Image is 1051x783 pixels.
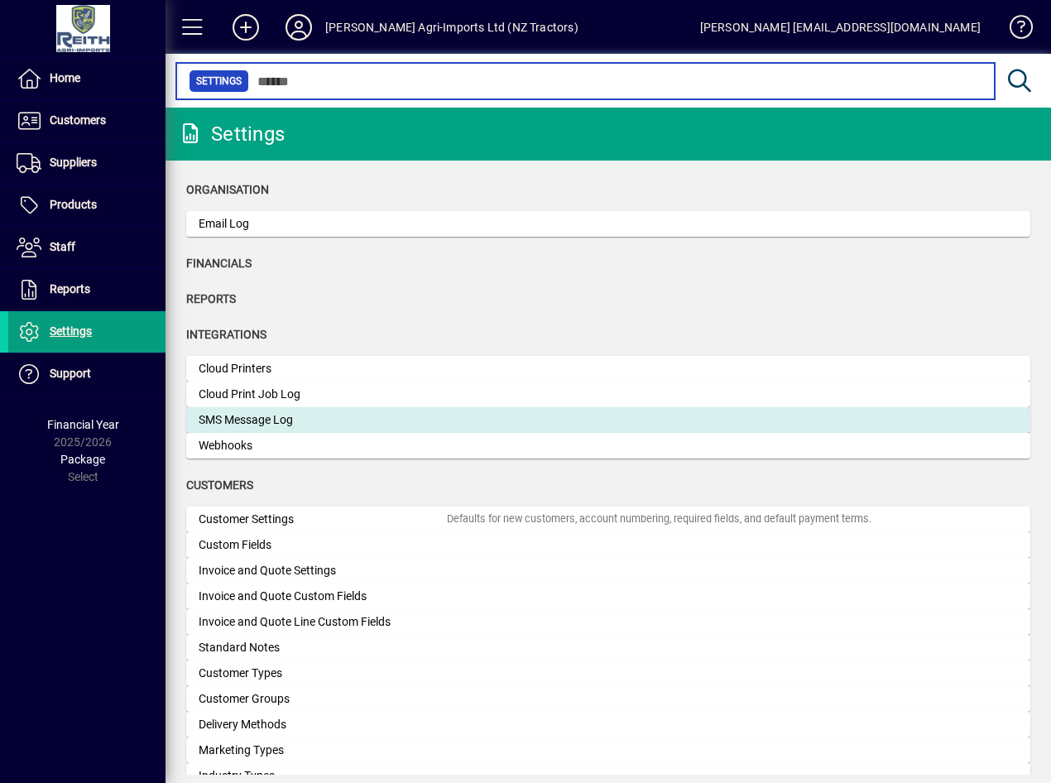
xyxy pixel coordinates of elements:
a: Standard Notes [186,635,1030,661]
a: Custom Fields [186,532,1030,558]
div: Customer Types [199,665,447,682]
div: Custom Fields [199,536,447,554]
div: Invoice and Quote Settings [199,562,447,579]
div: Customer Settings [199,511,447,528]
div: Cloud Printers [199,360,447,377]
span: Staff [50,240,75,253]
div: Webhooks [199,437,447,454]
a: Customer Types [186,661,1030,686]
div: Standard Notes [199,639,447,656]
a: Cloud Print Job Log [186,382,1030,407]
a: Invoice and Quote Custom Fields [186,584,1030,609]
span: Reports [50,282,90,295]
span: Home [50,71,80,84]
div: Invoice and Quote Line Custom Fields [199,613,447,631]
div: Email Log [199,215,447,233]
div: Cloud Print Job Log [199,386,447,403]
span: Customers [186,478,253,492]
span: Package [60,453,105,466]
span: Organisation [186,183,269,196]
a: Customer Groups [186,686,1030,712]
span: Integrations [186,328,266,341]
div: Invoice and Quote Custom Fields [199,588,447,605]
span: Financial Year [47,418,119,431]
a: Customers [8,100,166,142]
a: Suppliers [8,142,166,184]
a: Invoice and Quote Settings [186,558,1030,584]
div: Marketing Types [199,742,447,759]
button: Add [219,12,272,42]
span: Financials [186,257,252,270]
span: Customers [50,113,106,127]
div: Delivery Methods [199,716,447,733]
div: [PERSON_NAME] Agri-Imports Ltd (NZ Tractors) [325,14,578,41]
a: Cloud Printers [186,356,1030,382]
a: Support [8,353,166,395]
div: Defaults for new customers, account numbering, required fields, and default payment terms. [447,512,871,527]
span: Support [50,367,91,380]
a: Delivery Methods [186,712,1030,737]
a: Knowledge Base [997,3,1030,57]
span: Settings [196,73,242,89]
a: Invoice and Quote Line Custom Fields [186,609,1030,635]
a: Marketing Types [186,737,1030,763]
span: Reports [186,292,236,305]
span: Suppliers [50,156,97,169]
a: Home [8,58,166,99]
span: Products [50,198,97,211]
a: Staff [8,227,166,268]
a: Products [8,185,166,226]
div: SMS Message Log [199,411,447,429]
div: [PERSON_NAME] [EMAIL_ADDRESS][DOMAIN_NAME] [700,14,981,41]
a: Email Log [186,211,1030,237]
a: Reports [8,269,166,310]
button: Profile [272,12,325,42]
a: Webhooks [186,433,1030,459]
span: Settings [50,324,92,338]
div: Customer Groups [199,690,447,708]
a: SMS Message Log [186,407,1030,433]
div: Settings [178,121,285,147]
a: Customer SettingsDefaults for new customers, account numbering, required fields, and default paym... [186,507,1030,532]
